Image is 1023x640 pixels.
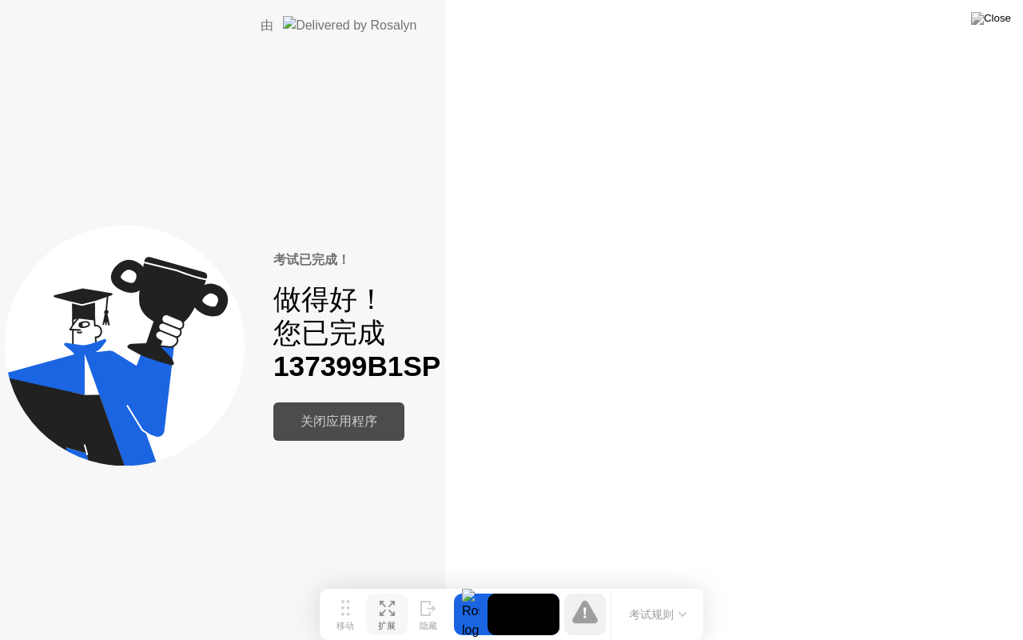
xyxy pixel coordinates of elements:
button: 隐藏 [408,594,449,635]
img: Close [971,12,1011,25]
div: 做得好！ 您已完成 [273,282,440,384]
button: 移动 [324,594,366,635]
div: 由 [261,16,273,35]
div: 考试已完成！ [273,250,440,270]
button: 考试规则 [624,606,691,623]
button: 关闭应用程序 [273,402,404,441]
button: 扩展 [366,594,408,635]
b: 137399B1SP [273,350,440,382]
div: 扩展 [378,621,396,632]
div: 移动 [336,621,354,632]
img: Delivered by Rosalyn [283,16,416,34]
div: 隐藏 [420,621,437,632]
div: 关闭应用程序 [278,414,400,430]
